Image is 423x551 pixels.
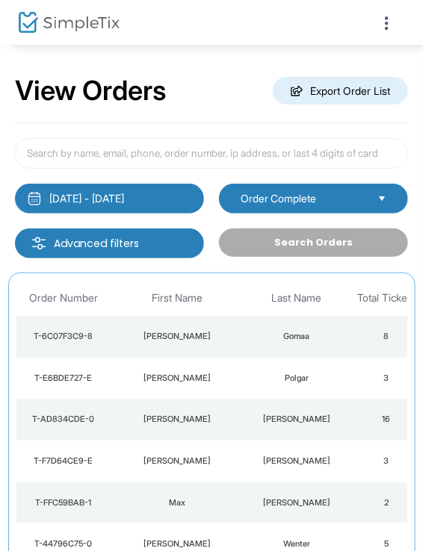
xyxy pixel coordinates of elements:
[114,331,241,343] div: Karin
[20,497,106,509] div: T-FFC59BAB-1
[248,455,345,467] div: Schreibman
[114,497,241,509] div: Max
[20,414,106,426] div: T-AD834CDE-0
[152,292,203,305] span: First Name
[114,538,241,550] div: Ashley
[20,538,106,550] div: T-44796C75-0
[15,184,204,214] button: [DATE] - [DATE]
[20,373,106,385] div: T-E6BDE727-E
[15,138,408,169] input: Search by name, email, phone, order number, ip address, or last 4 digits of card
[29,292,98,305] span: Order Number
[31,236,46,251] img: filter
[114,414,241,426] div: Fran
[248,497,345,509] div: Orenstein
[248,373,345,385] div: Polgar
[273,77,408,105] m-button: Export Order List
[114,455,241,467] div: Sara
[248,538,345,550] div: Wenter
[114,373,241,385] div: Sophia
[241,191,365,206] span: Order Complete
[248,414,345,426] div: Friedman
[49,191,124,206] div: [DATE] - [DATE]
[27,191,42,206] img: monthly
[272,292,322,305] span: Last Name
[371,190,392,207] button: Select
[15,75,167,108] h2: View Orders
[248,331,345,343] div: Gomaa
[15,228,204,258] m-button: Advanced filters
[20,331,106,343] div: T-6C07F3C9-8
[20,455,106,467] div: T-F7D64CE9-E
